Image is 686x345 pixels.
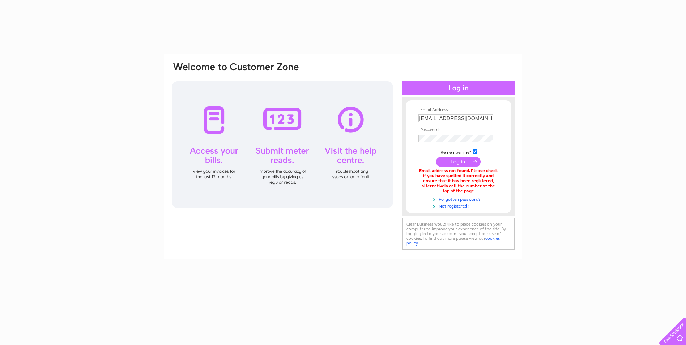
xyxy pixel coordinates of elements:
[406,236,500,246] a: cookies policy
[418,202,500,209] a: Not registered?
[417,148,500,155] td: Remember me?
[417,128,500,133] th: Password:
[417,107,500,112] th: Email Address:
[418,169,499,193] div: Email address not found. Please check if you have spelled it correctly and ensure that it has bee...
[436,157,481,167] input: Submit
[402,218,515,250] div: Clear Business would like to place cookies on your computer to improve your experience of the sit...
[418,195,500,202] a: Forgotten password?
